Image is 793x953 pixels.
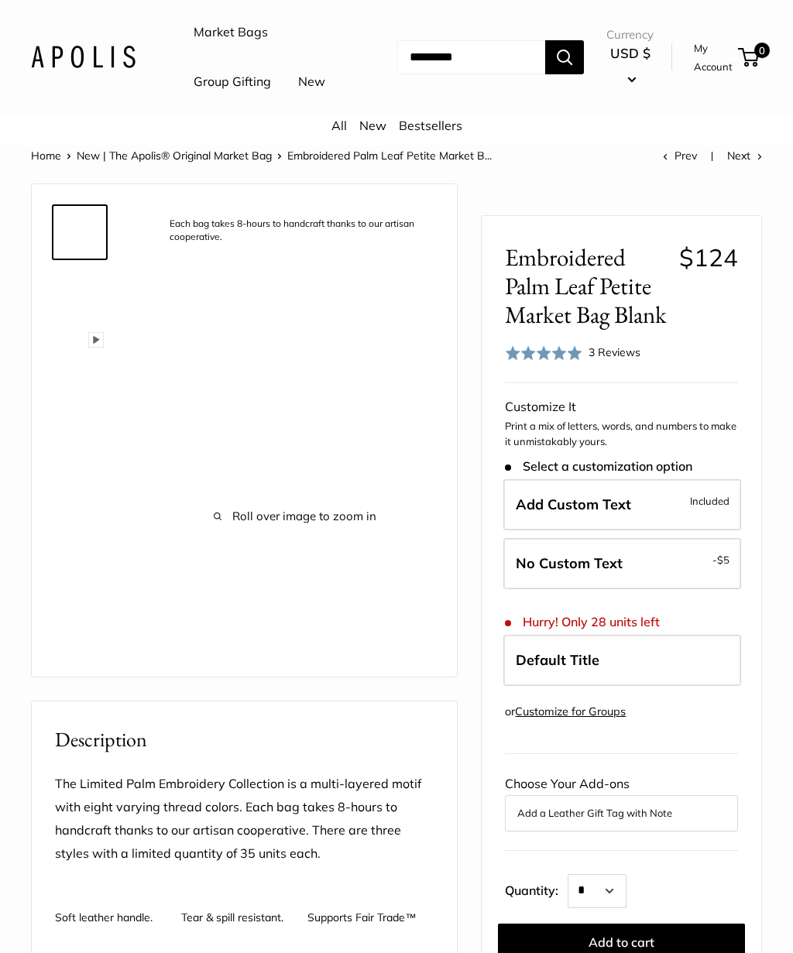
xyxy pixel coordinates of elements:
[505,701,626,722] div: or
[754,43,770,58] span: 0
[610,45,651,61] span: USD $
[181,896,292,924] p: Tear & spill resistant.
[77,149,272,163] a: New | The Apolis® Original Market Bag
[516,651,599,669] span: Default Title
[31,146,492,166] nav: Breadcrumb
[52,514,108,570] a: description_Sometimes the details speak for themselves
[694,39,733,77] a: My Account
[712,550,729,569] span: -
[52,390,108,446] a: description_A multi-layered motif with eight varying thread colors.
[194,21,268,44] a: Market Bags
[505,419,738,449] p: Print a mix of letters, words, and numbers to make it unmistakably yours.
[52,576,108,632] a: Embroidered Palm Leaf Petite Market Bag Blank
[52,204,108,260] a: description_Each bag takes 8-hours to handcraft thanks to our artisan cooperative.
[52,452,108,508] a: description_Effortless style no matter where you are
[52,328,108,384] a: description_Multi-layered motif with eight varying thread colors
[515,704,626,718] a: Customize for Groups
[55,725,434,755] h2: Description
[399,118,462,133] a: Bestsellers
[717,554,729,566] span: $5
[162,214,434,248] div: Each bag takes 8-hours to handcraft thanks to our artisan cooperative.
[397,40,545,74] input: Search...
[503,480,741,531] label: Add Custom Text
[31,46,136,68] img: Apolis
[505,869,568,908] label: Quantity:
[589,346,640,360] span: 3 Reviews
[55,896,166,924] p: Soft leather handle.
[606,24,654,46] span: Currency
[505,773,738,831] div: Choose Your Add-ons
[505,396,738,419] div: Customize It
[52,266,108,322] a: Embroidered Palm Leaf Petite Market Bag Blank
[727,149,762,163] a: Next
[503,635,741,686] label: Default Title
[663,149,697,163] a: Prev
[517,804,726,823] button: Add a Leather Gift Tag with Note
[307,896,418,924] p: Supports Fair Trade™
[156,506,434,527] span: Roll over image to zoom in
[740,48,759,67] a: 0
[690,492,729,511] span: Included
[505,459,692,474] span: Select a customization option
[545,40,584,74] button: Search
[31,149,61,163] a: Home
[287,149,492,163] span: Embroidered Palm Leaf Petite Market B...
[505,243,667,330] span: Embroidered Palm Leaf Petite Market Bag Blank
[505,615,659,629] span: Hurry! Only 28 units left
[516,496,631,514] span: Add Custom Text
[503,538,741,589] label: Leave Blank
[331,118,347,133] a: All
[679,242,738,273] span: $124
[52,638,108,694] a: Embroidered Palm Leaf Petite Market Bag Blank
[55,773,434,866] p: The Limited Palm Embroidery Collection is a multi-layered motif with eight varying thread colors....
[194,70,271,94] a: Group Gifting
[606,41,654,91] button: USD $
[516,554,623,572] span: No Custom Text
[298,70,325,94] a: New
[359,118,386,133] a: New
